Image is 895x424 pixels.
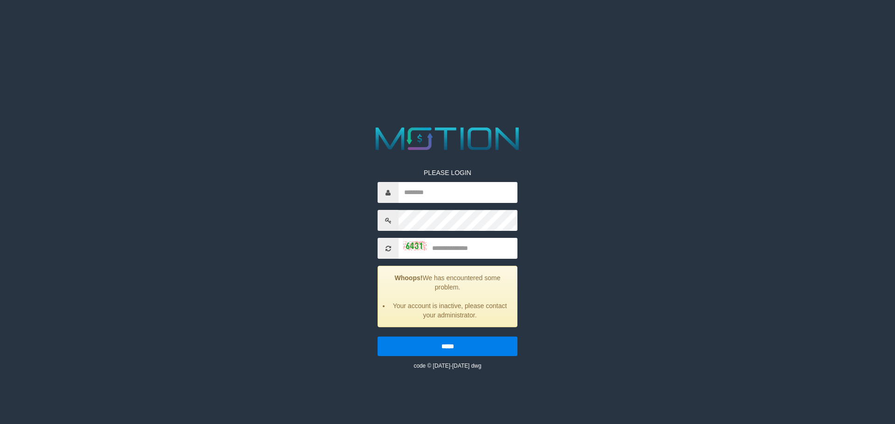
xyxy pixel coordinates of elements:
[395,274,423,282] strong: Whoops!
[403,241,427,250] img: captcha
[378,266,517,327] div: We has encountered some problem.
[369,123,526,154] img: MOTION_logo.png
[378,168,517,177] p: PLEASE LOGIN
[413,363,481,369] small: code © [DATE]-[DATE] dwg
[390,301,510,320] li: Your account is inactive, please contact your administrator.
